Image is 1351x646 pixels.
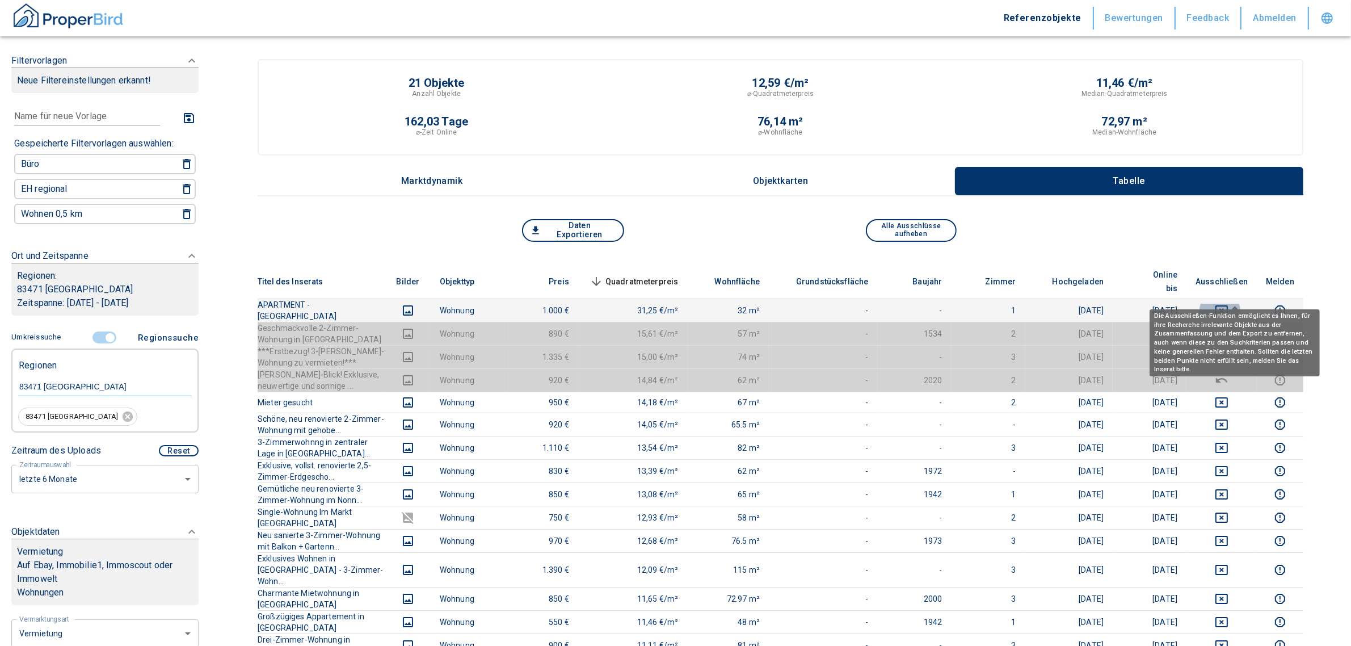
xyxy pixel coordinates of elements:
[688,299,769,322] td: 32 m²
[952,322,1025,345] td: 2
[431,459,504,483] td: Wohnung
[504,552,578,587] td: 1.390 €
[21,160,40,169] p: Büro
[258,345,385,368] th: ***Erstbezug! 3-[PERSON_NAME]-Wohnung zu vermieten!***
[16,181,164,197] button: EH regional
[17,296,193,310] p: Zeitspanne: [DATE] - [DATE]
[11,2,125,35] button: ProperBird Logo and Home Button
[1113,413,1186,436] td: [DATE]
[688,322,769,345] td: 57 m²
[394,374,422,387] button: images
[133,327,199,349] button: Regionssuche
[394,488,422,501] button: images
[1101,176,1158,186] p: Tabelle
[769,436,878,459] td: -
[769,413,878,436] td: -
[1266,464,1294,478] button: report this listing
[1113,345,1186,368] td: [DATE]
[394,534,422,548] button: images
[1186,265,1257,299] th: Ausschließen
[769,506,878,529] td: -
[394,563,422,577] button: images
[17,283,193,296] p: 83471 [GEOGRAPHIC_DATA]
[11,464,199,494] div: letzte 6 Monate
[952,506,1025,529] td: 2
[878,436,952,459] td: -
[431,610,504,634] td: Wohnung
[1266,563,1294,577] button: report this listing
[412,89,461,99] p: Anzahl Objekte
[688,392,769,413] td: 67 m²
[431,413,504,436] td: Wohnung
[688,368,769,392] td: 62 m²
[1196,396,1248,409] button: deselect this listing
[758,127,802,137] p: ⌀-Wohnfläche
[992,7,1094,30] button: Referenzobjekte
[952,368,1025,392] td: 2
[866,219,957,242] button: Alle Ausschlüsse aufheben
[1025,459,1113,483] td: [DATE]
[11,514,199,616] div: ObjektdatenVermietungAuf Ebay, Immobilie1, Immoscout oder ImmoweltWohnungen
[1266,418,1294,431] button: report this listing
[504,529,578,552] td: 970 €
[431,345,504,368] td: Wohnung
[1196,374,1248,387] button: deselect this listing
[688,529,769,552] td: 76.5 m²
[878,506,952,529] td: -
[778,275,869,288] span: Grundstücksfläche
[17,74,193,87] p: Neue Filtereinstellungen erkannt!
[17,559,193,586] p: Auf Ebay, Immobilie1, Immoscout oder Immowelt
[578,529,688,552] td: 12,68 €/m²
[1113,529,1186,552] td: [DATE]
[394,592,422,606] button: images
[440,275,493,288] span: Objekttyp
[769,483,878,506] td: -
[416,127,457,137] p: ⌀-Zeit Online
[1196,592,1248,606] button: deselect this listing
[747,89,814,99] p: ⌀-Quadratmeterpreis
[578,413,688,436] td: 14,05 €/m²
[878,587,952,610] td: 2000
[159,445,199,456] button: Reset
[769,587,878,610] td: -
[1266,615,1294,629] button: report this listing
[394,615,422,629] button: images
[1025,299,1113,322] td: [DATE]
[1113,506,1186,529] td: [DATE]
[1092,127,1156,137] p: Median-Wohnfläche
[11,238,199,327] div: Ort und ZeitspanneRegionen:83471 [GEOGRAPHIC_DATA]Zeitspanne: [DATE] - [DATE]
[1113,483,1186,506] td: [DATE]
[431,506,504,529] td: Wohnung
[258,483,385,506] th: Gemütliche neu renovierte 3-Zimmer-Wohnung im Nonn...
[1266,396,1294,409] button: report this listing
[587,275,679,288] span: Quadratmeterpreis
[431,587,504,610] td: Wohnung
[11,444,101,458] p: Zeitraum des Uploads
[1025,436,1113,459] td: [DATE]
[11,525,60,539] p: Objektdaten
[1081,89,1168,99] p: Median-Quadratmeterpreis
[769,552,878,587] td: -
[697,275,760,288] span: Wohnfläche
[504,299,578,322] td: 1.000 €
[258,322,385,345] th: Geschmackvolle 2-Zimmer-Wohnung in [GEOGRAPHIC_DATA]
[11,2,125,30] img: ProperBird Logo and Home Button
[17,269,193,283] p: Regionen :
[1025,322,1113,345] td: [DATE]
[578,345,688,368] td: 15,00 €/m²
[578,322,688,345] td: 15,61 €/m²
[14,137,174,150] p: Gespeicherte Filtervorlagen auswählen:
[504,436,578,459] td: 1.110 €
[258,552,385,587] th: Exklusives Wohnen in [GEOGRAPHIC_DATA] - 3-Zimmer-Wohn...
[1113,552,1186,587] td: [DATE]
[878,368,952,392] td: 2020
[688,506,769,529] td: 58 m²
[258,265,385,299] th: Titel des Inserats
[1025,413,1113,436] td: [DATE]
[1025,610,1113,634] td: [DATE]
[11,327,199,493] div: FiltervorlagenNeue Filtereinstellungen erkannt!
[1025,483,1113,506] td: [DATE]
[769,610,878,634] td: -
[1025,529,1113,552] td: [DATE]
